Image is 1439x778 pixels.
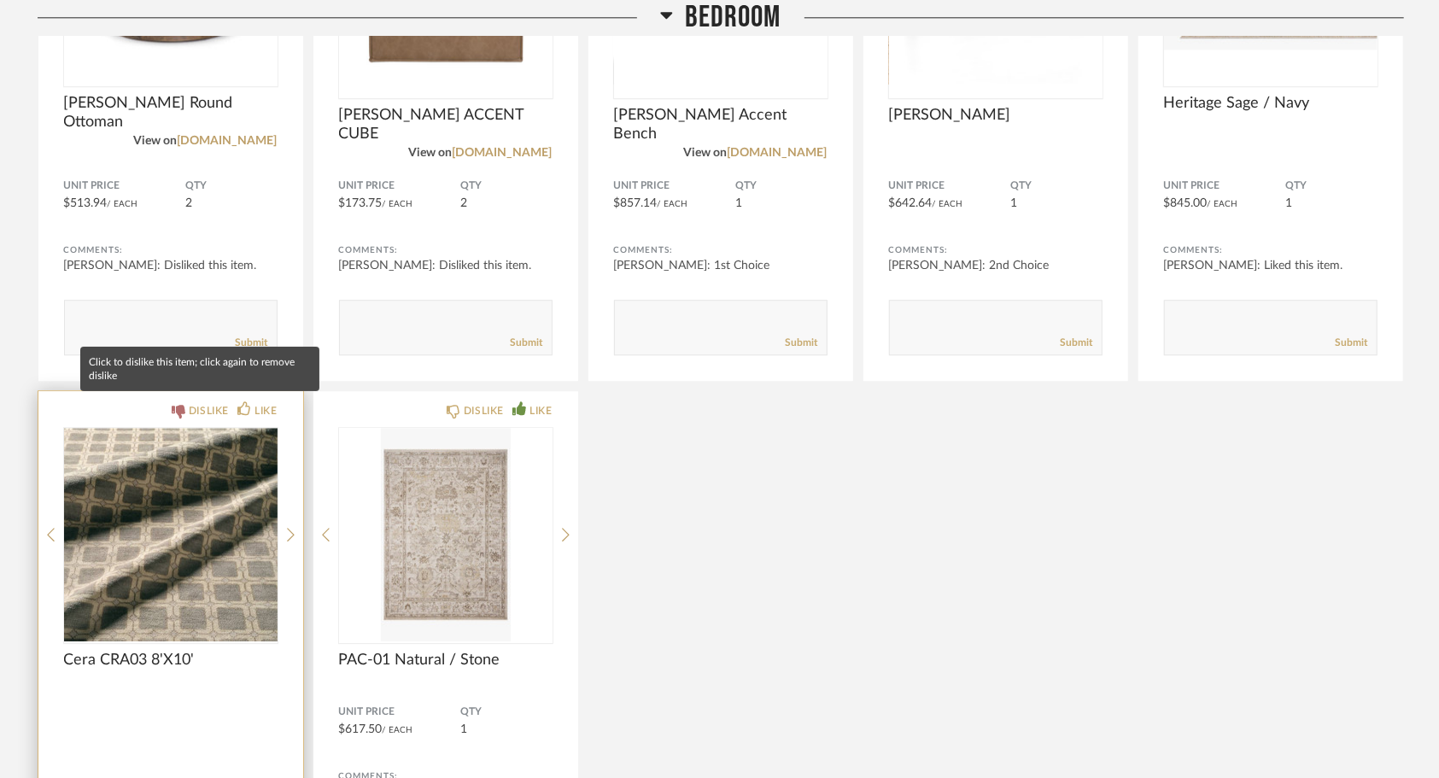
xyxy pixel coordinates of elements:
[383,726,413,734] span: / Each
[64,242,278,259] div: Comments:
[339,257,553,274] div: [PERSON_NAME]: Disliked this item.
[933,200,963,208] span: / Each
[108,200,138,208] span: / Each
[1164,197,1208,209] span: $845.00
[1164,257,1378,274] div: [PERSON_NAME]: Liked this item.
[1061,336,1093,350] a: Submit
[339,723,383,735] span: $617.50
[189,402,229,419] div: DISLIKE
[236,336,268,350] a: Submit
[614,242,828,259] div: Comments:
[889,179,1011,193] span: Unit Price
[511,336,543,350] a: Submit
[186,197,193,209] span: 2
[64,428,278,641] img: undefined
[453,147,553,159] a: [DOMAIN_NAME]
[1336,336,1368,350] a: Submit
[889,242,1103,259] div: Comments:
[383,200,413,208] span: / Each
[1164,242,1378,259] div: Comments:
[64,179,186,193] span: Unit Price
[339,242,553,259] div: Comments:
[889,257,1103,274] div: [PERSON_NAME]: 2nd Choice
[889,106,1103,125] span: [PERSON_NAME]
[64,197,108,209] span: $513.94
[614,197,658,209] span: $857.14
[339,197,383,209] span: $173.75
[1011,197,1018,209] span: 1
[889,197,933,209] span: $642.64
[461,197,468,209] span: 2
[728,147,828,159] a: [DOMAIN_NAME]
[1164,179,1286,193] span: Unit Price
[178,135,278,147] a: [DOMAIN_NAME]
[614,257,828,274] div: [PERSON_NAME]: 1st Choice
[1164,94,1378,113] span: Heritage Sage / Navy
[684,147,728,159] span: View on
[64,651,278,670] span: Cera CRA03 8'X10'
[339,179,461,193] span: Unit Price
[339,705,461,719] span: Unit Price
[614,106,828,143] span: [PERSON_NAME] Accent Bench
[134,135,178,147] span: View on
[461,705,553,719] span: QTY
[464,402,504,419] div: DISLIKE
[461,179,553,193] span: QTY
[614,179,736,193] span: Unit Price
[186,179,278,193] span: QTY
[254,402,277,419] div: LIKE
[736,197,743,209] span: 1
[1208,200,1238,208] span: / Each
[339,651,553,670] span: PAC-01 Natural / Stone
[658,200,688,208] span: / Each
[529,402,552,419] div: LIKE
[1011,179,1103,193] span: QTY
[64,257,278,274] div: [PERSON_NAME]: Disliked this item.
[339,428,553,641] img: undefined
[1286,197,1293,209] span: 1
[461,723,468,735] span: 1
[1286,179,1378,193] span: QTY
[64,94,278,132] span: [PERSON_NAME] Round Ottoman
[409,147,453,159] span: View on
[786,336,818,350] a: Submit
[736,179,828,193] span: QTY
[339,106,553,143] span: [PERSON_NAME] ACCENT CUBE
